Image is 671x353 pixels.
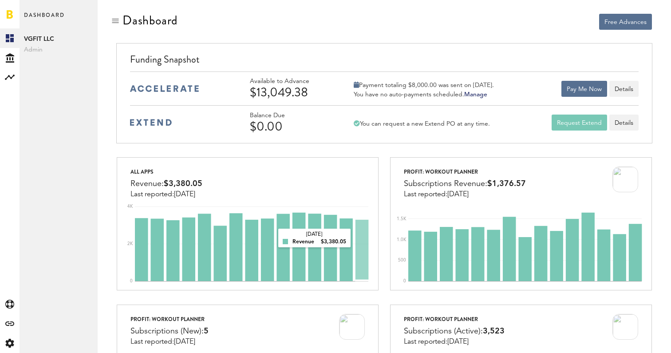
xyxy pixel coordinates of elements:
div: Payment totaling $8,000.00 was sent on [DATE]. [354,81,494,89]
span: VGFIT LLC [24,34,93,44]
div: Last reported: [130,190,202,198]
div: Subscriptions (New): [130,325,209,338]
text: 0 [130,279,133,283]
span: [DATE] [174,191,195,198]
div: $0.00 [250,119,334,134]
div: You can request a new Extend PO at any time. [354,120,490,128]
text: 0 [403,279,406,283]
span: $3,380.05 [164,180,202,188]
a: Details [609,115,639,131]
div: Last reported: [130,338,209,346]
span: [DATE] [174,338,195,345]
div: ProFit: Workout Planner [404,314,505,325]
div: Subscriptions Revenue: [404,177,526,190]
span: 5 [204,327,209,335]
span: [DATE] [447,338,469,345]
text: 4K [127,204,133,209]
span: Dashboard [24,10,65,28]
text: 500 [398,258,406,262]
div: All apps [130,167,202,177]
div: Last reported: [404,190,526,198]
button: Request Extend [552,115,607,131]
img: accelerate-medium-blue-logo.svg [130,85,199,92]
div: ProFit: Workout Planner [404,167,526,177]
div: Last reported: [404,338,505,346]
div: Available to Advance [250,78,334,85]
button: Details [609,81,639,97]
img: 100x100bb_jssXdTp.jpg [612,314,638,340]
div: Subscriptions (Active): [404,325,505,338]
div: Revenue: [130,177,202,190]
button: Pay Me Now [561,81,607,97]
img: 100x100bb_jssXdTp.jpg [339,314,365,340]
div: ProFit: Workout Planner [130,314,209,325]
span: 3,523 [483,327,505,335]
text: 2K [127,242,133,246]
iframe: Opens a widget where you can find more information [602,326,662,349]
img: extend-medium-blue-logo.svg [130,119,172,126]
span: [DATE] [447,191,469,198]
img: 100x100bb_jssXdTp.jpg [612,167,638,192]
div: Dashboard [122,13,178,28]
text: 1.5K [397,217,407,221]
span: Admin [24,44,93,55]
div: $13,049.38 [250,85,334,99]
div: Funding Snapshot [130,52,638,71]
button: Free Advances [599,14,652,30]
text: 1.0K [397,238,407,242]
span: $1,376.57 [487,180,526,188]
div: You have no auto-payments scheduled. [354,91,494,99]
div: Balance Due [250,112,334,119]
a: Manage [464,91,487,98]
